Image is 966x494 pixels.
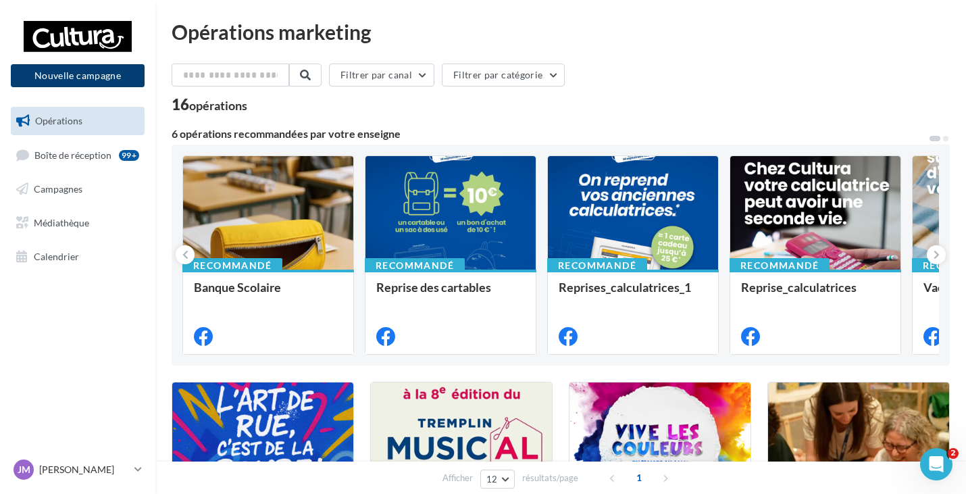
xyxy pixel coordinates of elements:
[376,280,491,295] span: Reprise des cartables
[8,209,147,237] a: Médiathèque
[194,280,281,295] span: Banque Scolaire
[172,22,950,42] div: Opérations marketing
[8,243,147,271] a: Calendrier
[34,183,82,195] span: Campagnes
[628,467,650,489] span: 1
[18,463,30,476] span: JM
[480,470,515,489] button: 12
[11,457,145,483] a: JM [PERSON_NAME]
[11,64,145,87] button: Nouvelle campagne
[730,258,830,273] div: Recommandé
[34,217,89,228] span: Médiathèque
[172,128,928,139] div: 6 opérations recommandées par votre enseigne
[34,250,79,262] span: Calendrier
[329,64,434,87] button: Filtrer par canal
[486,474,498,485] span: 12
[8,141,147,170] a: Boîte de réception99+
[39,463,129,476] p: [PERSON_NAME]
[442,64,565,87] button: Filtrer par catégorie
[8,107,147,135] a: Opérations
[182,258,282,273] div: Recommandé
[34,149,111,160] span: Boîte de réception
[741,280,857,295] span: Reprise_calculatrices
[920,448,952,480] iframe: Intercom live chat
[172,97,247,112] div: 16
[365,258,465,273] div: Recommandé
[559,280,691,295] span: Reprises_calculatrices_1
[35,115,82,126] span: Opérations
[948,448,959,459] span: 2
[189,99,247,112] div: opérations
[547,258,647,273] div: Recommandé
[522,472,578,485] span: résultats/page
[8,175,147,203] a: Campagnes
[119,150,139,161] div: 99+
[442,472,473,485] span: Afficher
